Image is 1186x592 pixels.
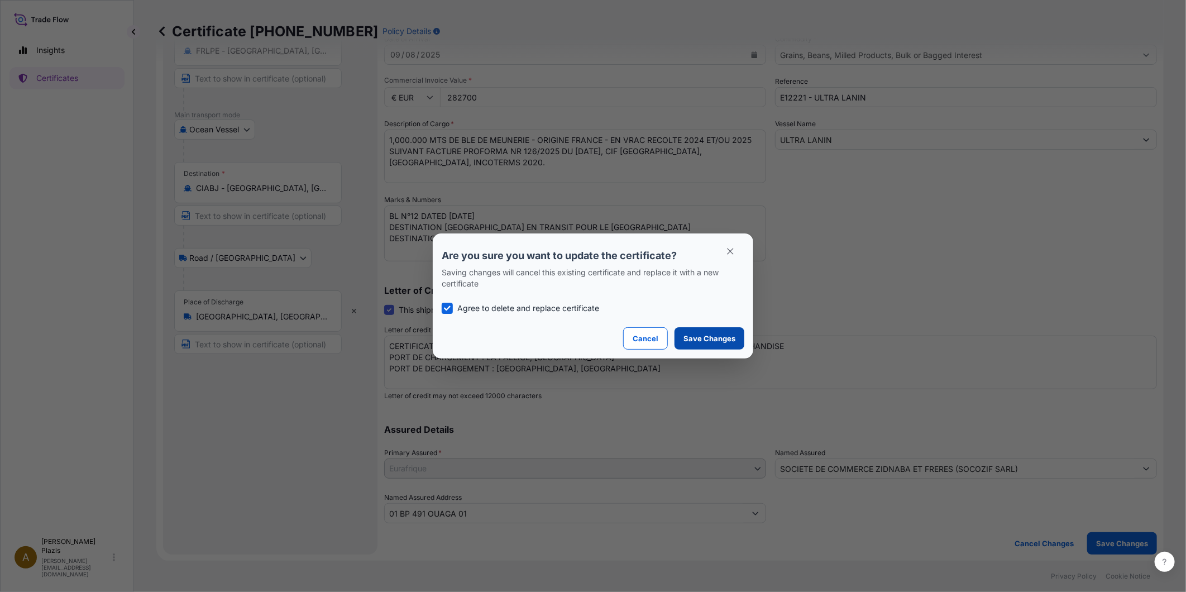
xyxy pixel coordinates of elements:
p: Saving changes will cancel this existing certificate and replace it with a new certificate [442,267,744,289]
p: Save Changes [683,333,735,344]
button: Save Changes [675,327,744,350]
p: Agree to delete and replace certificate [457,303,599,314]
p: Are you sure you want to update the certificate? [442,249,744,262]
p: Cancel [633,333,658,344]
button: Cancel [623,327,668,350]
